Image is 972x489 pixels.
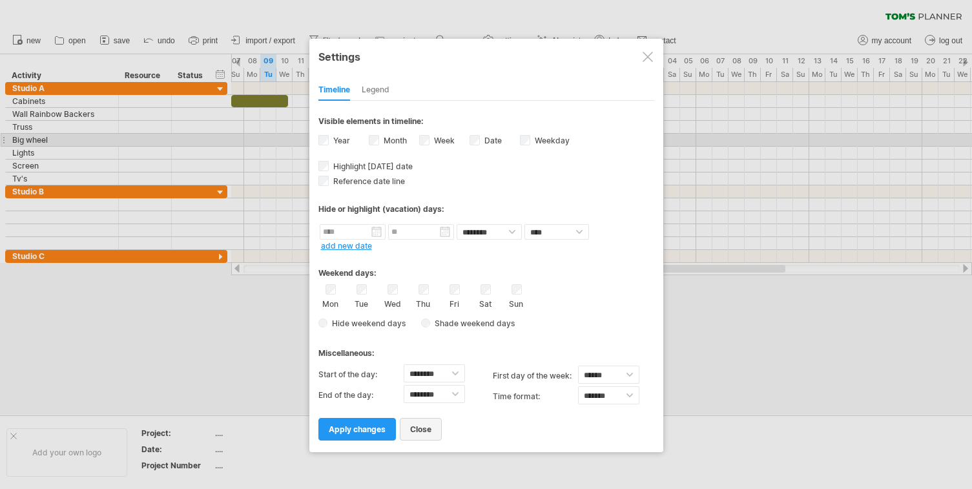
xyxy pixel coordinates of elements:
span: apply changes [329,424,386,434]
span: Hide weekend days [327,318,406,328]
div: Timeline [318,80,350,101]
label: Year [331,136,350,145]
div: Miscellaneous: [318,336,654,361]
div: Hide or highlight (vacation) days: [318,204,654,214]
span: close [410,424,431,434]
label: End of the day: [318,385,404,406]
label: Time format: [493,386,578,407]
label: Tue [353,297,369,309]
div: Legend [362,80,389,101]
label: first day of the week: [493,366,578,386]
span: Reference date line [331,176,405,186]
a: add new date [321,241,372,251]
label: Sun [508,297,524,309]
div: Weekend days: [318,256,654,281]
a: apply changes [318,418,396,441]
label: Date [482,136,502,145]
label: Start of the day: [318,364,404,385]
div: Visible elements in timeline: [318,116,654,130]
label: Thu [415,297,431,309]
span: Shade weekend days [430,318,515,328]
label: Sat [477,297,493,309]
label: Month [381,136,407,145]
a: close [400,418,442,441]
div: Settings [318,45,654,68]
label: Week [431,136,455,145]
label: Fri [446,297,462,309]
label: Wed [384,297,400,309]
label: Weekday [532,136,570,145]
span: Highlight [DATE] date [331,161,413,171]
label: Mon [322,297,338,309]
